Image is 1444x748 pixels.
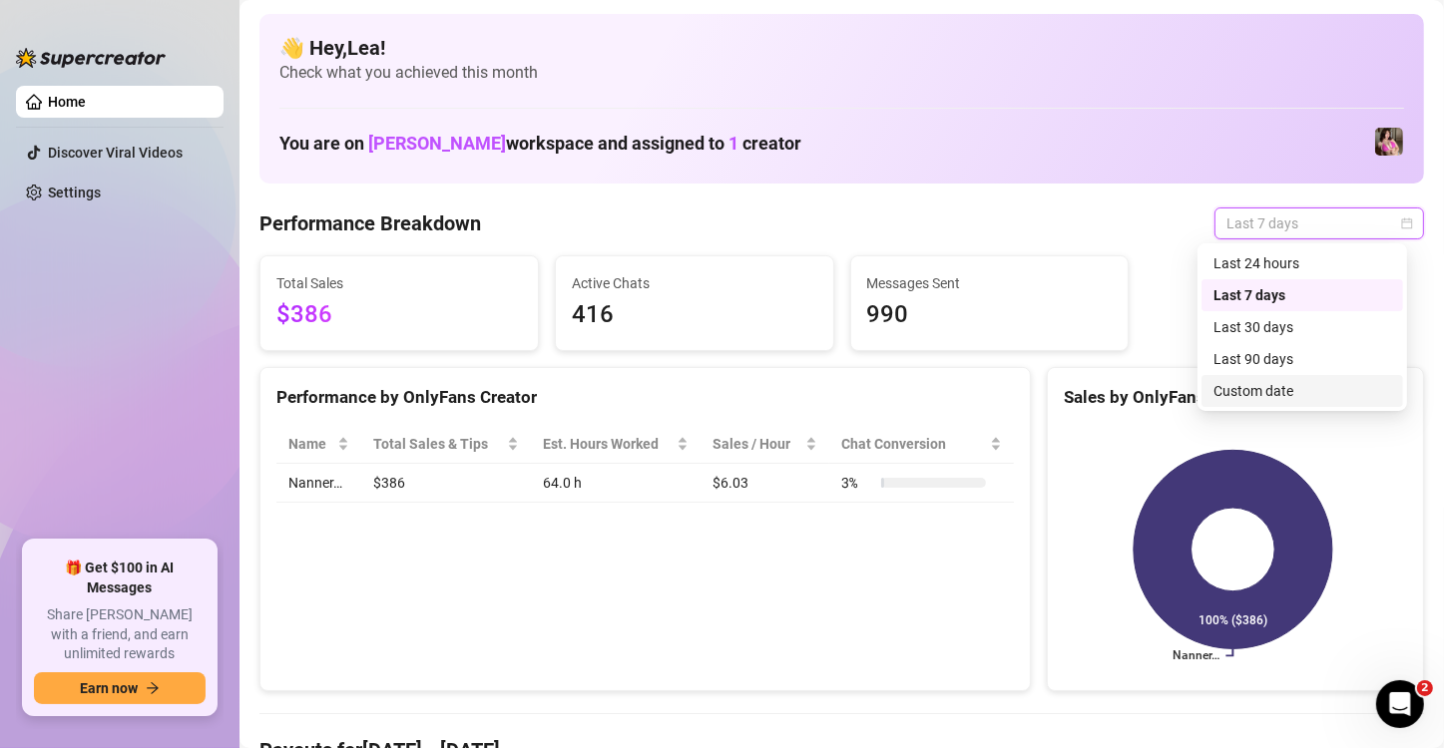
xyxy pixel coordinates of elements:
[841,433,986,455] span: Chat Conversion
[1173,649,1219,663] text: Nanner…
[1375,128,1403,156] img: Nanner
[48,185,101,200] a: Settings
[867,272,1113,294] span: Messages Sent
[373,433,502,455] span: Total Sales & Tips
[1401,217,1413,229] span: calendar
[1376,680,1424,728] iframe: Intercom live chat
[276,464,361,503] td: Nanner…
[543,433,673,455] div: Est. Hours Worked
[1213,284,1391,306] div: Last 7 days
[1417,680,1433,696] span: 2
[1064,384,1407,411] div: Sales by OnlyFans Creator
[368,133,506,154] span: [PERSON_NAME]
[1213,380,1391,402] div: Custom date
[80,680,138,696] span: Earn now
[34,605,206,664] span: Share [PERSON_NAME] with a friend, and earn unlimited rewards
[361,464,530,503] td: $386
[276,272,522,294] span: Total Sales
[1202,279,1403,311] div: Last 7 days
[572,272,817,294] span: Active Chats
[867,296,1113,334] span: 990
[276,384,1014,411] div: Performance by OnlyFans Creator
[713,433,801,455] span: Sales / Hour
[279,133,801,155] h1: You are on workspace and assigned to creator
[276,425,361,464] th: Name
[1202,375,1403,407] div: Custom date
[16,48,166,68] img: logo-BBDzfeDw.svg
[361,425,530,464] th: Total Sales & Tips
[259,209,481,237] h4: Performance Breakdown
[728,133,738,154] span: 1
[701,425,829,464] th: Sales / Hour
[279,34,1404,62] h4: 👋 Hey, Lea !
[531,464,701,503] td: 64.0 h
[1202,311,1403,343] div: Last 30 days
[829,425,1014,464] th: Chat Conversion
[1213,252,1391,274] div: Last 24 hours
[34,559,206,597] span: 🎁 Get $100 in AI Messages
[1202,343,1403,375] div: Last 90 days
[146,681,160,695] span: arrow-right
[276,296,522,334] span: $386
[1213,316,1391,338] div: Last 30 days
[841,472,873,494] span: 3 %
[1226,208,1412,238] span: Last 7 days
[1213,348,1391,370] div: Last 90 days
[279,62,1404,84] span: Check what you achieved this month
[48,145,183,161] a: Discover Viral Videos
[288,433,333,455] span: Name
[1202,247,1403,279] div: Last 24 hours
[701,464,829,503] td: $6.03
[572,296,817,334] span: 416
[34,672,206,704] button: Earn nowarrow-right
[48,94,86,110] a: Home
